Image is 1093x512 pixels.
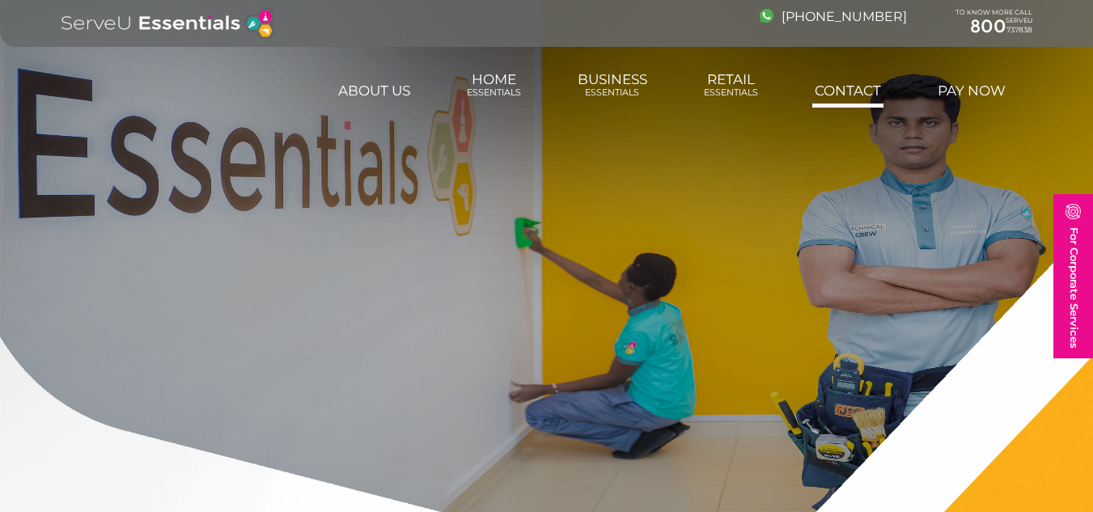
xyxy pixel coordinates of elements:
[955,9,1032,38] div: TO KNOW MORE CALL SERVEU
[701,63,760,107] a: RetailEssentials
[1053,194,1093,358] a: For Corporate Services
[336,74,413,107] a: About us
[578,87,647,98] span: Essentials
[61,8,274,39] img: logo
[467,87,521,98] span: Essentials
[575,63,650,107] a: BusinessEssentials
[970,15,1006,37] span: 800
[760,9,773,23] img: image
[760,9,907,24] a: [PHONE_NUMBER]
[704,87,758,98] span: Essentials
[464,63,523,107] a: HomeEssentials
[812,74,883,107] a: Contact
[955,16,1032,37] a: 800737838
[935,74,1008,107] a: Pay Now
[1065,204,1081,219] img: image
